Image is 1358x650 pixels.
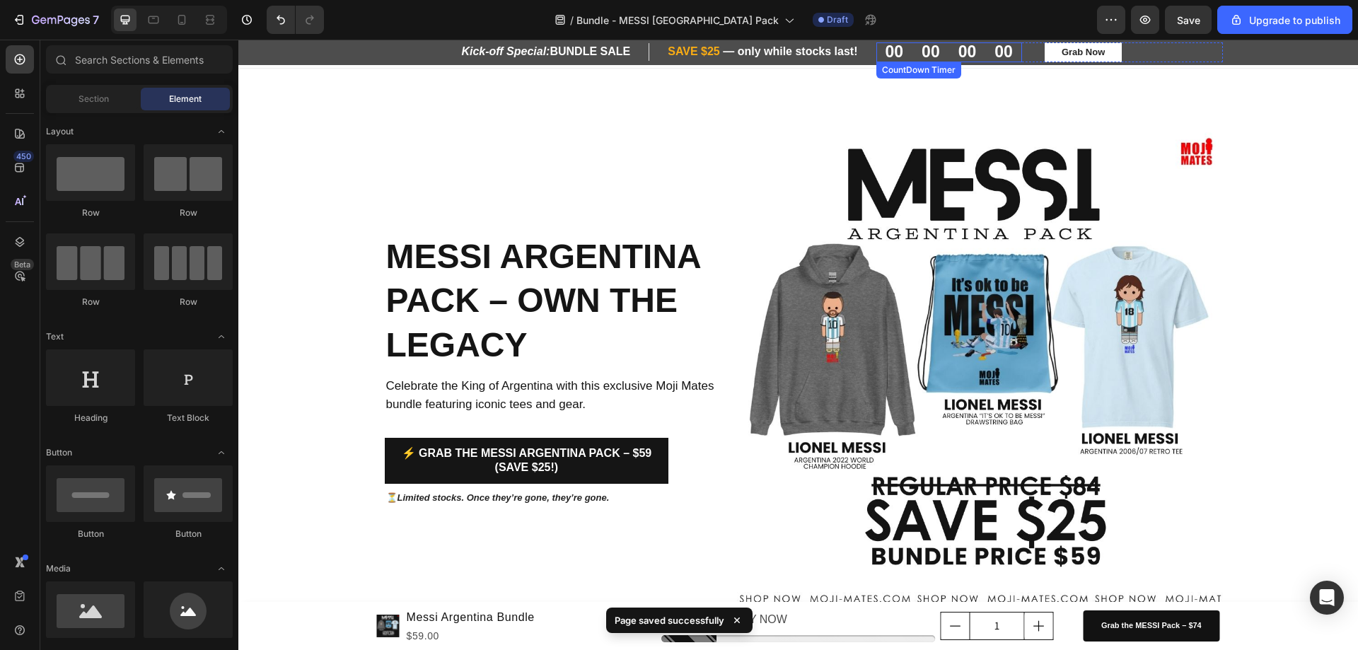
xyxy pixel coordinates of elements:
[210,557,233,580] span: Toggle open
[1310,581,1344,615] div: Open Intercom Messenger
[1177,14,1200,26] span: Save
[148,453,484,465] p: ⏳
[576,13,779,28] span: Bundle - MESSI [GEOGRAPHIC_DATA] Pack
[163,407,414,436] p: ⚡ Grab the messi argentina Pack – $59 (Save $25!)
[146,398,431,445] a: ⚡ Grab the messi argentina Pack – $59(Save $25!)
[46,207,135,219] div: Row
[787,573,815,600] button: increment
[144,412,233,424] div: Text Block
[13,151,34,162] div: 450
[144,528,233,540] div: Button
[845,571,981,602] button: Grab the MESSI Pack – $74
[683,3,702,23] div: 00
[437,570,549,591] p: Hurry! LET BUY NOW
[806,3,883,23] a: Grab Now
[221,4,410,21] h2: BUNDLE SALE
[731,573,787,600] input: quantity
[827,13,848,26] span: Draft
[223,6,311,18] i: Kick-off Special:
[1165,6,1212,34] button: Save
[148,339,476,371] span: Celebrate the King of Argentina with this exclusive Moji Mates bundle featuring iconic tees and g...
[570,13,574,28] span: /
[46,45,233,74] input: Search Sections & Elements
[863,579,963,593] div: Grab the MESSI Pack – $74
[93,11,99,28] p: 7
[146,194,485,329] h2: Messi Argentina Pack – Own the Legacy
[46,446,72,459] span: Button
[641,24,720,37] div: CountDown Timer
[46,330,64,343] span: Text
[720,3,738,23] div: 00
[144,207,233,219] div: Row
[495,86,984,574] img: gempages_583137056935379929-2047fdb8-e7fe-4144-b8ed-135604d2d730.jpg
[79,93,109,105] span: Section
[144,296,233,308] div: Row
[1229,13,1340,28] div: Upgrade to publish
[46,125,74,138] span: Layout
[159,453,371,463] i: Limited stocks. Once they’re gone, they’re gone.
[210,120,233,143] span: Toggle open
[484,6,619,18] strong: — only while stocks last!
[1217,6,1352,34] button: Upgrade to publish
[46,528,135,540] div: Button
[703,573,731,600] button: decrement
[46,562,71,575] span: Media
[11,259,34,270] div: Beta
[756,3,774,23] div: 00
[6,6,105,34] button: 7
[647,3,666,23] div: 00
[46,296,135,308] div: Row
[429,6,482,18] span: SAVE $25
[238,40,1358,650] iframe: Design area
[615,613,724,627] p: Page saved successfully
[210,441,233,464] span: Toggle open
[46,412,135,424] div: Heading
[267,6,324,34] div: Undo/Redo
[823,6,866,20] p: Grab Now
[210,325,233,348] span: Toggle open
[169,93,202,105] span: Element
